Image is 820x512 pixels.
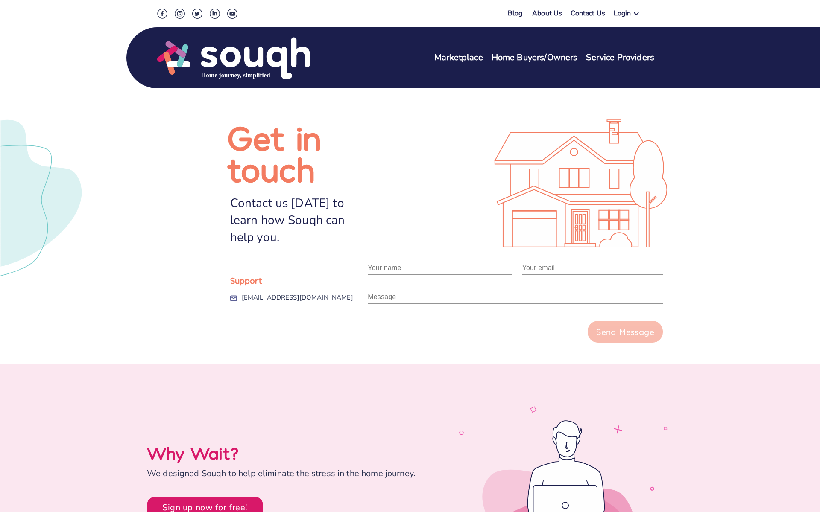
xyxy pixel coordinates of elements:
div: Contact us [DATE] to learn how Souqh can help you. [230,195,368,246]
a: Marketplace [434,52,483,64]
h1: Get in touch [227,121,368,184]
a: Service Providers [586,52,654,64]
img: Email Icon [230,291,237,306]
img: LinkedIn Social Icon [210,9,220,19]
img: Instagram Social Icon [175,9,185,19]
div: We designed Souqh to help eliminate the stress in the home journey. [147,468,454,480]
img: Illustration svg [494,119,667,247]
a: Home Buyers/Owners [492,52,578,64]
img: Twitter Social Icon [192,9,202,19]
a: About Us [532,9,562,21]
input: Plase provide valid email address. e.g. foo@example.com [522,261,663,275]
img: Facebook Social Icon [157,9,167,19]
div: Support [230,272,368,289]
img: Souqh Logo [157,36,310,80]
div: Login [614,9,631,21]
img: Youtube Social Icon [227,9,237,19]
a: Contact Us [571,9,605,21]
div: Why Wait? [147,442,454,463]
a: [EMAIL_ADDRESS][DOMAIN_NAME] [242,289,353,306]
a: Blog [508,9,523,18]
